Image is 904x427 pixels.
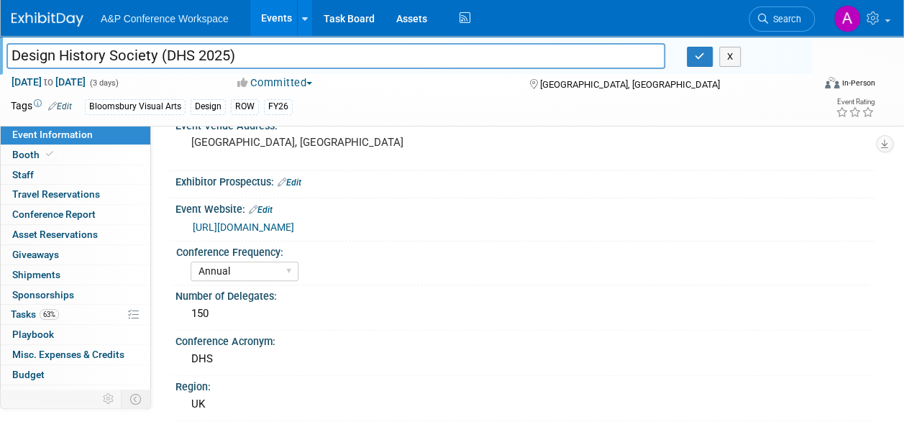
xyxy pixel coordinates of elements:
div: ROW [231,99,259,114]
div: FY26 [264,99,293,114]
td: Personalize Event Tab Strip [96,390,122,408]
button: Committed [232,75,318,91]
a: Giveaways [1,245,150,265]
a: Event Information [1,125,150,144]
a: Travel Reservations [1,185,150,204]
a: Playbook [1,325,150,344]
span: Search [768,14,801,24]
a: Search [749,6,815,32]
div: 150 [186,303,864,325]
span: 63% [40,309,59,320]
a: Edit [48,101,72,111]
div: Region: [175,376,875,394]
span: Staff [12,169,34,180]
div: UK [186,393,864,415]
a: [URL][DOMAIN_NAME] [193,221,294,233]
a: Sponsorships [1,285,150,305]
button: X [719,47,741,67]
a: Tasks63% [1,305,150,324]
span: to [42,76,55,88]
a: Staff [1,165,150,185]
div: Event Rating [836,98,875,106]
span: [GEOGRAPHIC_DATA], [GEOGRAPHIC_DATA] [540,79,720,90]
span: Giveaways [12,249,59,260]
span: ROI, Objectives & ROO [12,389,109,400]
span: Shipments [12,269,60,280]
img: Alice Billington [834,5,861,32]
a: Booth [1,145,150,165]
div: In-Person [841,78,875,88]
div: Conference Frequency: [176,242,869,260]
span: Event Information [12,129,93,140]
a: ROI, Objectives & ROO [1,385,150,405]
pre: [GEOGRAPHIC_DATA], [GEOGRAPHIC_DATA] [191,136,451,149]
div: Event Website: [175,198,875,217]
td: Toggle Event Tabs [122,390,151,408]
span: Playbook [12,329,54,340]
div: Event Format [749,75,875,96]
div: Exhibitor Prospectus: [175,171,875,190]
a: Asset Reservations [1,225,150,244]
span: [DATE] [DATE] [11,75,86,88]
span: Asset Reservations [12,229,98,240]
span: A&P Conference Workspace [101,13,229,24]
td: Tags [11,98,72,115]
span: Budget [12,369,45,380]
div: Bloomsbury Visual Arts [85,99,186,114]
a: Shipments [1,265,150,285]
span: Booth [12,149,56,160]
img: Format-Inperson.png [825,77,839,88]
span: Misc. Expenses & Credits [12,349,124,360]
span: Travel Reservations [12,188,100,200]
div: Number of Delegates: [175,285,875,303]
a: Edit [278,178,301,188]
div: Design [191,99,226,114]
span: (3 days) [88,78,119,88]
i: Booth reservation complete [46,150,53,158]
span: Conference Report [12,208,96,220]
img: ExhibitDay [12,12,83,27]
a: Edit [249,205,273,215]
div: Conference Acronym: [175,331,875,349]
span: Sponsorships [12,289,74,300]
div: DHS [186,348,864,370]
a: Budget [1,365,150,385]
span: Tasks [11,308,59,320]
a: Conference Report [1,205,150,224]
a: Misc. Expenses & Credits [1,345,150,364]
